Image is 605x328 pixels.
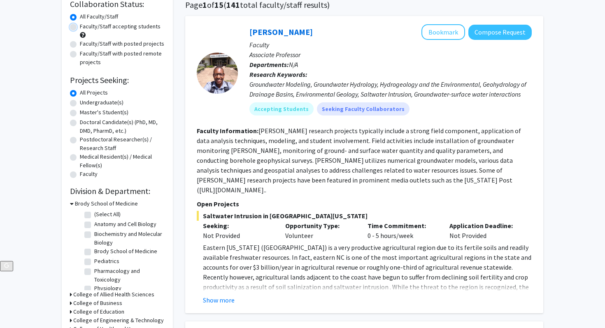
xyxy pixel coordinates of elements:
label: All Faculty/Staff [80,12,118,21]
label: Pharmacology and Toxicology [94,267,163,284]
label: Physiology [94,284,121,293]
label: Master's Student(s) [80,108,128,117]
label: All Projects [80,88,108,97]
h3: College of Education [73,307,124,316]
h3: Brody School of Medicine [75,199,138,208]
label: Anatomy and Cell Biology [94,220,156,229]
label: Faculty [80,170,98,178]
label: (Select All) [94,210,121,219]
h3: College of Business [73,299,122,307]
button: Show more [203,295,235,305]
label: Faculty/Staff accepting students [80,22,161,31]
h2: Division & Department: [70,186,165,196]
h3: College of Engineering & Technology [73,316,164,325]
label: Postdoctoral Researcher(s) / Research Staff [80,135,165,152]
label: Brody School of Medicine [94,247,157,256]
h2: Projects Seeking: [70,75,165,85]
h3: College of Allied Health Sciences [73,290,154,299]
p: Eastern [US_STATE] ([GEOGRAPHIC_DATA]) is a very productive agricultural region due to its fertil... [203,243,532,321]
label: Faculty/Staff with posted projects [80,39,164,48]
iframe: Chat [6,291,35,322]
label: Biochemistry and Molecular Biology [94,230,163,247]
label: Pediatrics [94,257,119,266]
label: Faculty/Staff with posted remote projects [80,49,165,67]
label: Undergraduate(s) [80,98,123,107]
label: Doctoral Candidate(s) (PhD, MD, DMD, PharmD, etc.) [80,118,165,135]
label: Medical Resident(s) / Medical Fellow(s) [80,152,165,170]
